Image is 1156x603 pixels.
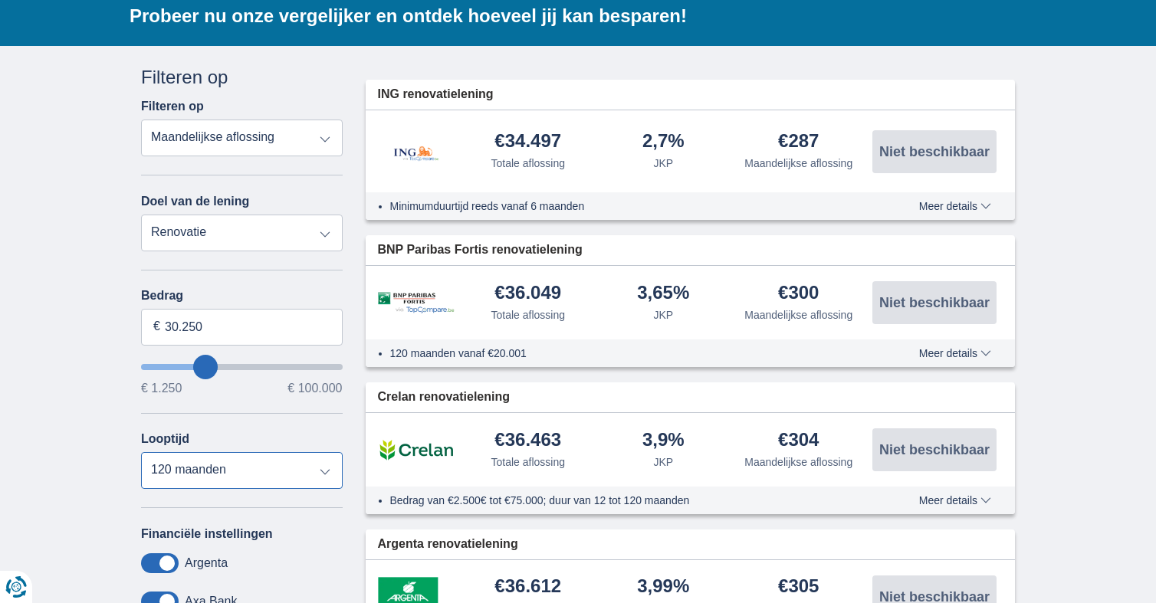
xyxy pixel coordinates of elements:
[494,431,561,451] div: €36.463
[141,100,204,113] label: Filteren op
[141,527,273,541] label: Financiële instellingen
[494,577,561,598] div: €36.612
[378,241,583,259] span: BNP Paribas Fortis renovatielening
[778,431,819,451] div: €304
[390,198,863,214] li: Minimumduurtijd reeds vanaf 6 maanden
[653,307,673,323] div: JKP
[378,431,455,469] img: product.pl.alt Crelan
[653,454,673,470] div: JKP
[491,156,565,171] div: Totale aflossing
[642,431,685,451] div: 3,9%
[637,283,689,304] div: 3,65%
[744,307,852,323] div: Maandelijkse aflossing
[378,126,455,177] img: product.pl.alt ING
[778,132,819,152] div: €287
[872,428,997,471] button: Niet beschikbaar
[494,283,561,304] div: €36.049
[744,156,852,171] div: Maandelijkse aflossing
[378,388,511,406] span: Crelan renovatielening
[390,493,863,508] li: Bedrag van €2.500€ tot €75.000; duur van 12 tot 120 maanden
[778,577,819,598] div: €305
[494,132,561,152] div: €34.497
[744,454,852,470] div: Maandelijkse aflossing
[141,382,182,395] span: € 1.250
[919,495,991,506] span: Meer details
[287,382,342,395] span: € 100.000
[141,289,343,303] label: Bedrag
[879,145,990,159] span: Niet beschikbaar
[378,292,455,314] img: product.pl.alt BNP Paribas Fortis
[491,307,565,323] div: Totale aflossing
[141,432,189,446] label: Looptijd
[141,195,249,208] label: Doel van de lening
[378,536,518,553] span: Argenta renovatielening
[879,296,990,310] span: Niet beschikbaar
[908,200,1003,212] button: Meer details
[491,454,565,470] div: Totale aflossing
[642,132,685,152] div: 2,7%
[908,347,1003,359] button: Meer details
[637,577,689,598] div: 3,99%
[390,346,863,361] li: 120 maanden vanaf €20.001
[872,130,997,173] button: Niet beschikbaar
[378,86,494,103] span: ING renovatielening
[141,364,343,370] input: wantToBorrow
[919,348,991,359] span: Meer details
[919,201,991,211] span: Meer details
[778,283,819,304] div: €300
[141,64,343,90] div: Filteren op
[872,281,997,324] button: Niet beschikbaar
[908,494,1003,506] button: Meer details
[653,156,673,171] div: JKP
[879,443,990,457] span: Niet beschikbaar
[153,318,160,336] span: €
[185,556,228,570] label: Argenta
